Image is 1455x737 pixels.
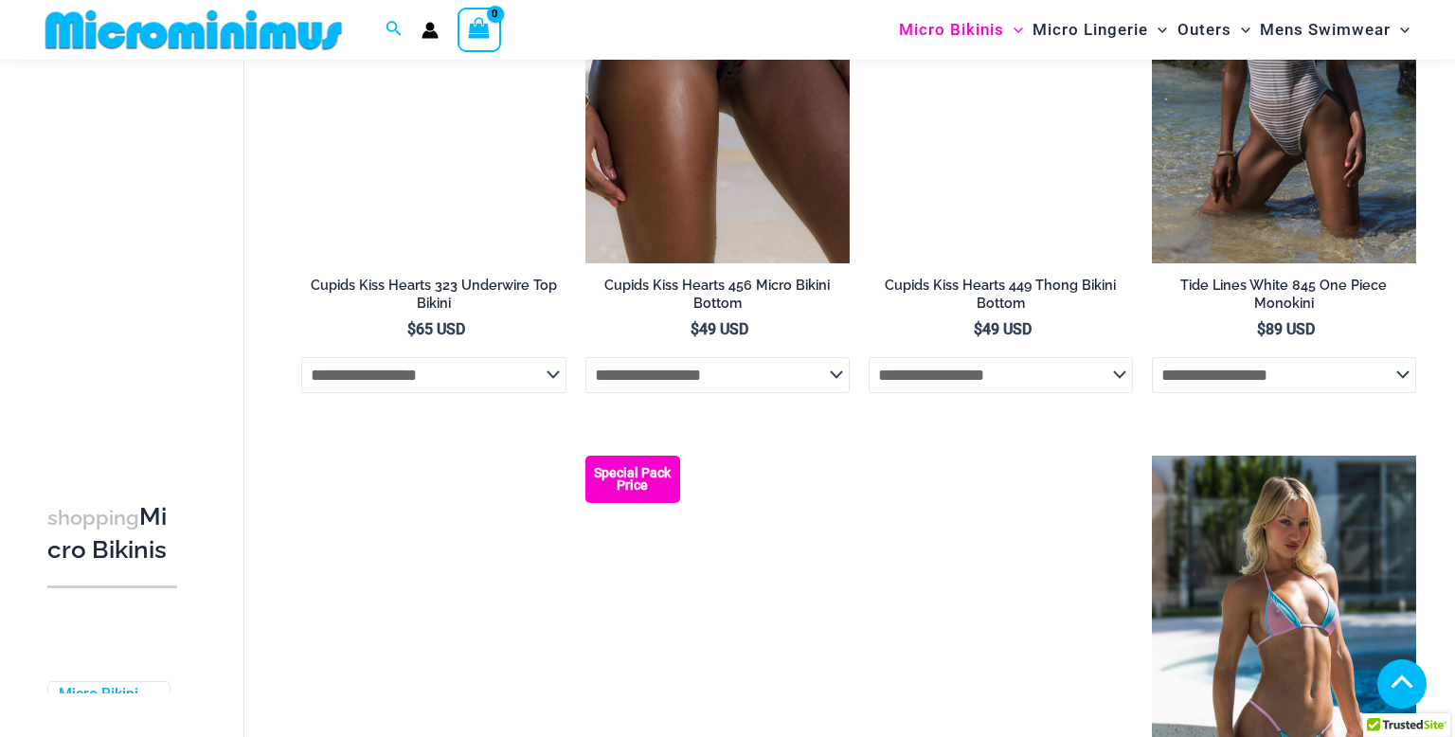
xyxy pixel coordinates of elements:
[1033,6,1148,54] span: Micro Lingerie
[691,320,748,338] bdi: 49 USD
[1391,6,1410,54] span: Menu Toggle
[974,320,982,338] span: $
[974,320,1032,338] bdi: 49 USD
[691,320,699,338] span: $
[458,8,501,51] a: View Shopping Cart, empty
[301,277,566,312] h2: Cupids Kiss Hearts 323 Underwire Top Bikini
[1257,320,1315,338] bdi: 89 USD
[407,320,416,338] span: $
[38,9,350,51] img: MM SHOP LOGO FLAT
[301,277,566,319] a: Cupids Kiss Hearts 323 Underwire Top Bikini
[869,277,1133,312] h2: Cupids Kiss Hearts 449 Thong Bikini Bottom
[869,277,1133,319] a: Cupids Kiss Hearts 449 Thong Bikini Bottom
[585,277,850,319] a: Cupids Kiss Hearts 456 Micro Bikini Bottom
[407,320,465,338] bdi: 65 USD
[1173,6,1255,54] a: OutersMenu ToggleMenu Toggle
[894,6,1028,54] a: Micro BikinisMenu ToggleMenu Toggle
[1028,6,1172,54] a: Micro LingerieMenu ToggleMenu Toggle
[1148,6,1167,54] span: Menu Toggle
[891,3,1417,57] nav: Site Navigation
[1255,6,1414,54] a: Mens SwimwearMenu ToggleMenu Toggle
[1152,277,1416,312] h2: Tide Lines White 845 One Piece Monokini
[47,63,218,442] iframe: TrustedSite Certified
[47,501,177,566] h3: Micro Bikinis
[585,467,680,492] b: Special Pack Price
[899,6,1004,54] span: Micro Bikinis
[1004,6,1023,54] span: Menu Toggle
[47,506,139,530] span: shopping
[386,18,403,42] a: Search icon link
[1260,6,1391,54] span: Mens Swimwear
[1177,6,1231,54] span: Outers
[59,685,155,725] a: Micro Bikini Tops
[422,22,439,39] a: Account icon link
[1257,320,1266,338] span: $
[1231,6,1250,54] span: Menu Toggle
[585,277,850,312] h2: Cupids Kiss Hearts 456 Micro Bikini Bottom
[1152,277,1416,319] a: Tide Lines White 845 One Piece Monokini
